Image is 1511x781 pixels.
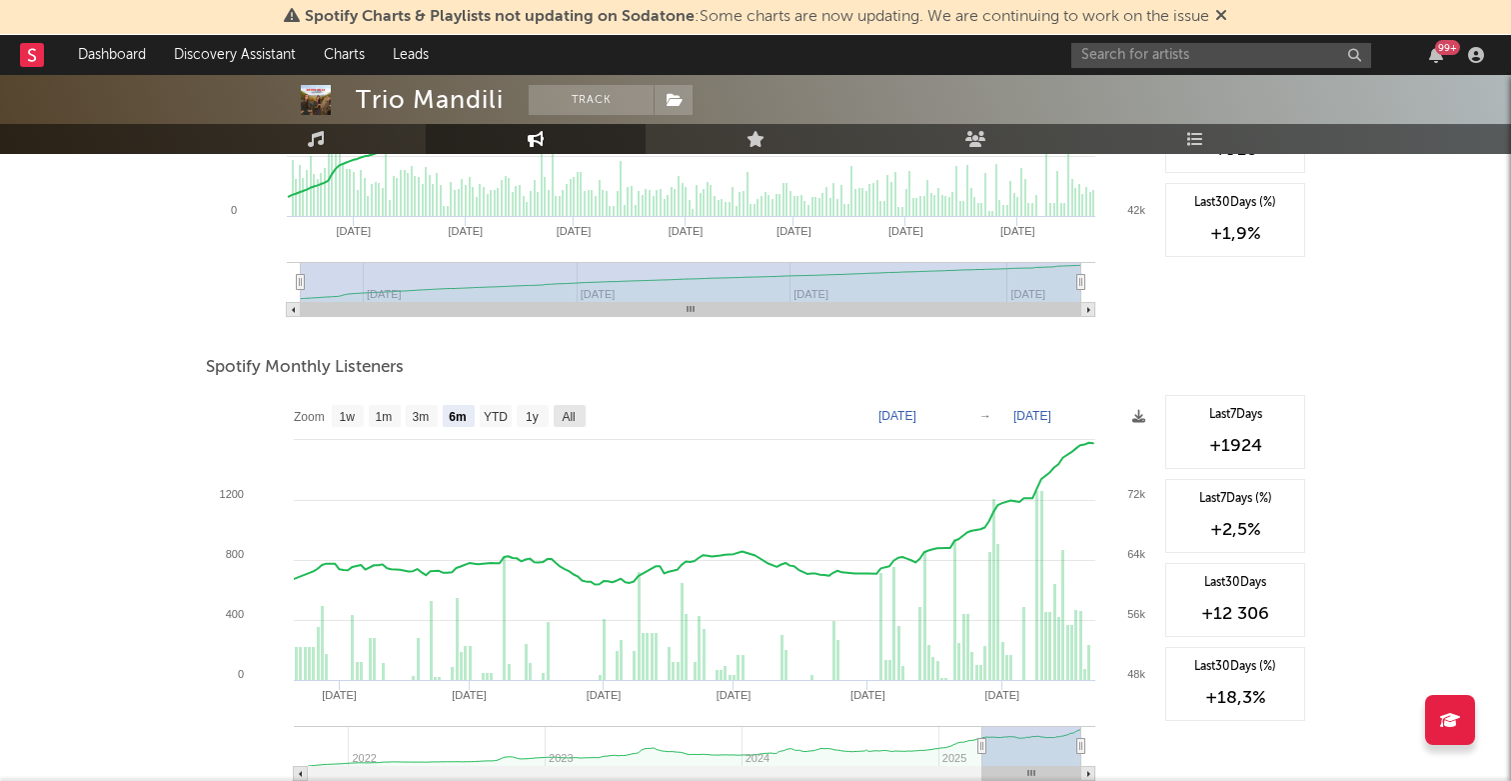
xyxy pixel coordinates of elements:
[226,608,244,620] text: 400
[160,35,310,75] a: Discovery Assistant
[562,410,575,424] text: All
[587,689,622,701] text: [DATE]
[376,410,393,424] text: 1m
[1176,518,1294,542] div: +2,5 %
[1176,602,1294,626] div: +12 306
[64,35,160,75] a: Dashboard
[305,9,695,25] span: Spotify Charts & Playlists not updating on Sodatone
[206,356,404,380] span: Spotify Monthly Listeners
[379,35,443,75] a: Leads
[310,35,379,75] a: Charts
[979,409,991,423] text: →
[1127,204,1145,216] text: 42k
[336,225,371,237] text: [DATE]
[878,409,916,423] text: [DATE]
[231,204,237,216] text: 0
[1127,608,1145,620] text: 56k
[452,689,487,701] text: [DATE]
[984,689,1019,701] text: [DATE]
[484,410,508,424] text: YTD
[1071,43,1371,68] input: Search for artists
[1176,222,1294,246] div: +1,9 %
[413,410,430,424] text: 3m
[1127,668,1145,680] text: 48k
[1176,194,1294,212] div: Last 30 Days (%)
[888,225,923,237] text: [DATE]
[226,548,244,560] text: 800
[305,9,1209,25] span: : Some charts are now updating. We are continuing to work on the issue
[1176,434,1294,458] div: +1924
[1000,225,1035,237] text: [DATE]
[526,410,539,424] text: 1y
[1176,406,1294,424] div: Last 7 Days
[1176,490,1294,508] div: Last 7 Days (%)
[717,689,752,701] text: [DATE]
[340,410,356,424] text: 1w
[294,410,325,424] text: Zoom
[1176,686,1294,710] div: +18,3 %
[356,85,504,115] div: Trio Mandili
[776,225,811,237] text: [DATE]
[669,225,704,237] text: [DATE]
[850,689,885,701] text: [DATE]
[1176,658,1294,676] div: Last 30 Days (%)
[1127,488,1145,500] text: 72k
[1215,9,1227,25] span: Dismiss
[448,225,483,237] text: [DATE]
[557,225,592,237] text: [DATE]
[1429,47,1443,63] button: 99+
[322,689,357,701] text: [DATE]
[1176,574,1294,592] div: Last 30 Days
[529,85,654,115] button: Track
[1435,40,1460,55] div: 99 +
[449,410,466,424] text: 6m
[238,668,244,680] text: 0
[1013,409,1051,423] text: [DATE]
[220,488,244,500] text: 1200
[1127,548,1145,560] text: 64k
